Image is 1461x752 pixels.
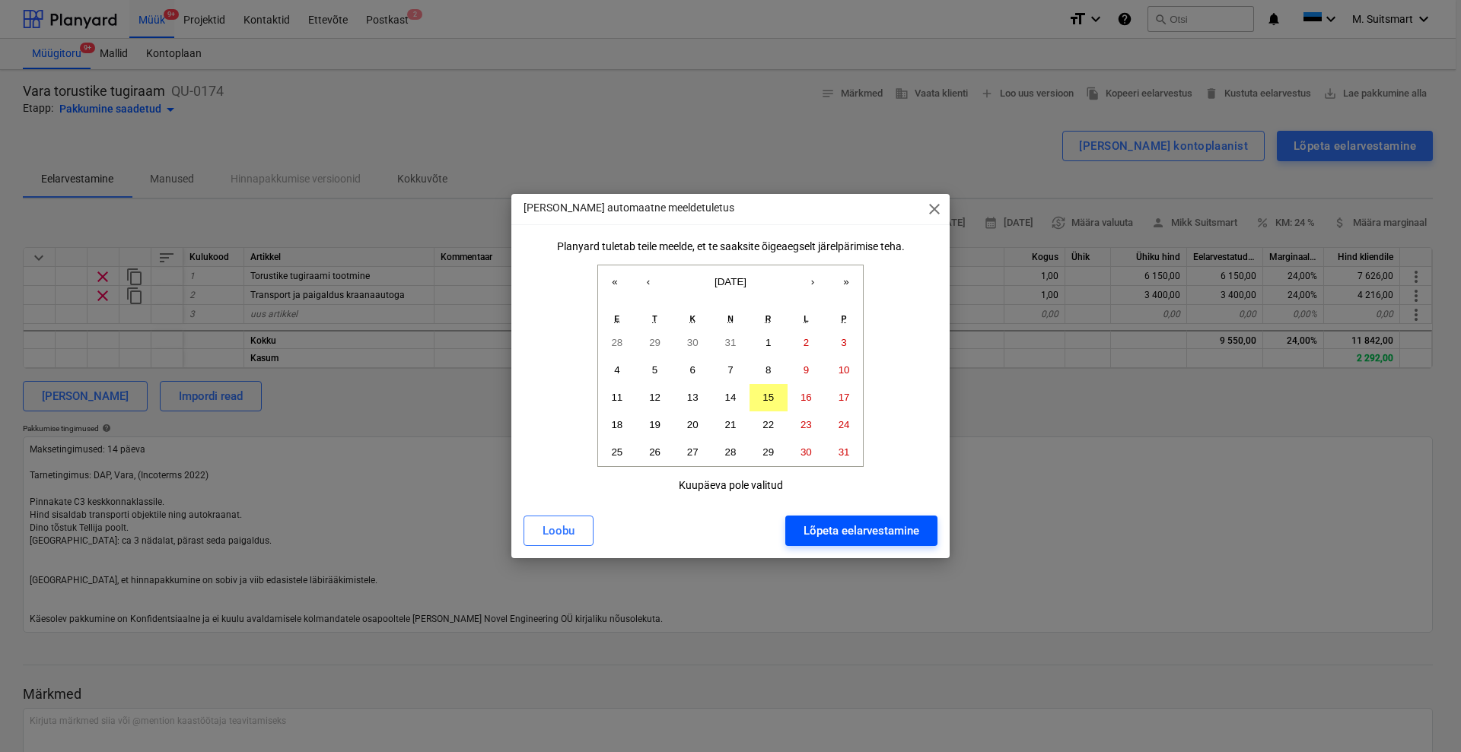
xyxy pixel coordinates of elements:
abbr: pühapäev [842,314,847,323]
abbr: 5. august 2025 [652,364,657,376]
button: 20. august 2025 [673,411,711,439]
abbr: 26. august 2025 [649,446,660,458]
span: close [925,200,944,218]
abbr: 25. august 2025 [611,446,622,458]
button: 9. august 2025 [788,357,826,384]
button: 30. juuli 2025 [673,329,711,357]
abbr: 1. august 2025 [766,337,771,348]
div: Planyard tuletab teile meelde, et te saaksite õigeaegselt järelpärimise teha. [557,240,905,252]
abbr: 28. juuli 2025 [611,337,622,348]
button: « [598,265,632,299]
abbr: 14. august 2025 [725,392,737,403]
button: 24. august 2025 [825,411,863,439]
button: 27. august 2025 [673,439,711,466]
abbr: 30. august 2025 [801,446,812,458]
button: 25. august 2025 [598,439,636,466]
abbr: 20. august 2025 [687,419,699,430]
button: 2. august 2025 [788,329,826,357]
button: Lõpeta eelarvestamine [785,516,937,546]
abbr: 21. august 2025 [725,419,737,430]
abbr: 31. juuli 2025 [725,337,737,348]
button: 18. august 2025 [598,411,636,439]
abbr: 28. august 2025 [725,446,737,458]
button: 19. august 2025 [636,411,674,439]
abbr: 13. august 2025 [687,392,699,403]
abbr: 22. august 2025 [762,419,774,430]
button: › [796,265,829,299]
abbr: 7. august 2025 [727,364,733,376]
button: 30. august 2025 [788,439,826,466]
button: 13. august 2025 [673,384,711,411]
button: 15. august 2025 [750,384,788,411]
button: 31. juuli 2025 [711,329,750,357]
button: 29. juuli 2025 [636,329,674,357]
button: 5. august 2025 [636,357,674,384]
abbr: 4. august 2025 [614,364,619,376]
abbr: teisipäev [652,314,657,323]
div: Loobu [543,521,575,541]
abbr: 12. august 2025 [649,392,660,403]
abbr: 31. august 2025 [839,446,850,458]
div: Kuupäeva pole valitud [679,479,783,491]
abbr: 15. august 2025 [762,392,774,403]
abbr: 19. august 2025 [649,419,660,430]
abbr: 18. august 2025 [611,419,622,430]
button: 16. august 2025 [788,384,826,411]
button: ‹ [632,265,665,299]
button: 3. august 2025 [825,329,863,357]
button: Loobu [524,516,594,546]
button: » [829,265,863,299]
abbr: 16. august 2025 [801,392,812,403]
button: 31. august 2025 [825,439,863,466]
button: 7. august 2025 [711,357,750,384]
abbr: laupäev [804,314,808,323]
button: 14. august 2025 [711,384,750,411]
button: 26. august 2025 [636,439,674,466]
abbr: kolmapäev [689,314,695,323]
button: 4. august 2025 [598,357,636,384]
abbr: 11. august 2025 [611,392,622,403]
button: 11. august 2025 [598,384,636,411]
p: [PERSON_NAME] automaatne meeldetuletus [524,200,734,216]
abbr: esmaspäev [614,314,619,323]
abbr: 30. juuli 2025 [687,337,699,348]
abbr: neljapäev [727,314,734,323]
button: 8. august 2025 [750,357,788,384]
abbr: 3. august 2025 [841,337,846,348]
abbr: 10. august 2025 [839,364,850,376]
abbr: 2. august 2025 [804,337,809,348]
button: 29. august 2025 [750,439,788,466]
abbr: 29. juuli 2025 [649,337,660,348]
abbr: reede [766,314,772,323]
div: Lõpeta eelarvestamine [804,521,919,541]
button: 28. august 2025 [711,439,750,466]
abbr: 29. august 2025 [762,446,774,458]
button: 12. august 2025 [636,384,674,411]
button: 22. august 2025 [750,411,788,439]
abbr: 6. august 2025 [690,364,695,376]
button: 6. august 2025 [673,357,711,384]
button: 10. august 2025 [825,357,863,384]
abbr: 23. august 2025 [801,419,812,430]
button: [DATE] [665,265,796,299]
button: 17. august 2025 [825,384,863,411]
button: 21. august 2025 [711,411,750,439]
button: 1. august 2025 [750,329,788,357]
abbr: 24. august 2025 [839,419,850,430]
button: 28. juuli 2025 [598,329,636,357]
abbr: 27. august 2025 [687,446,699,458]
abbr: 9. august 2025 [804,364,809,376]
abbr: 17. august 2025 [839,392,850,403]
span: [DATE] [715,276,746,287]
abbr: 8. august 2025 [766,364,771,376]
button: 23. august 2025 [788,411,826,439]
